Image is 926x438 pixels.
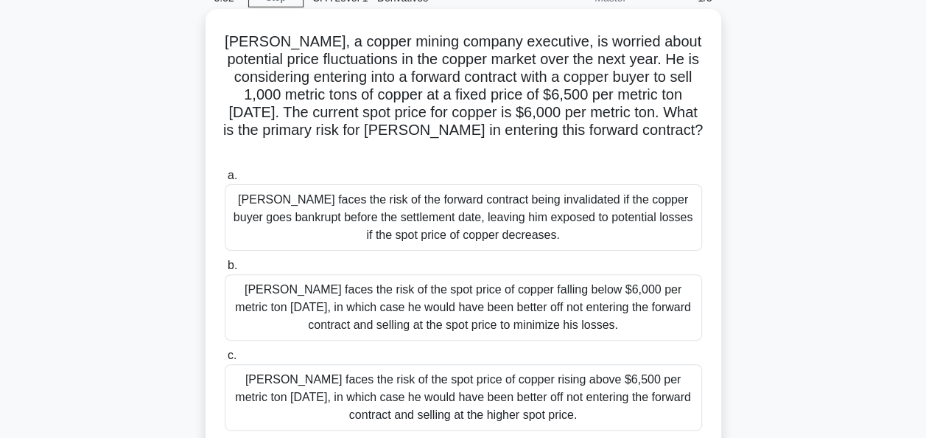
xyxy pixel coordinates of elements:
div: [PERSON_NAME] faces the risk of the forward contract being invalidated if the copper buyer goes b... [225,184,702,251]
span: c. [228,349,236,361]
div: [PERSON_NAME] faces the risk of the spot price of copper rising above $6,500 per metric ton [DATE... [225,364,702,431]
h5: [PERSON_NAME], a copper mining company executive, is worried about potential price fluctuations i... [223,32,704,158]
div: [PERSON_NAME] faces the risk of the spot price of copper falling below $6,000 per metric ton [DAT... [225,274,702,341]
span: b. [228,259,237,271]
span: a. [228,169,237,181]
